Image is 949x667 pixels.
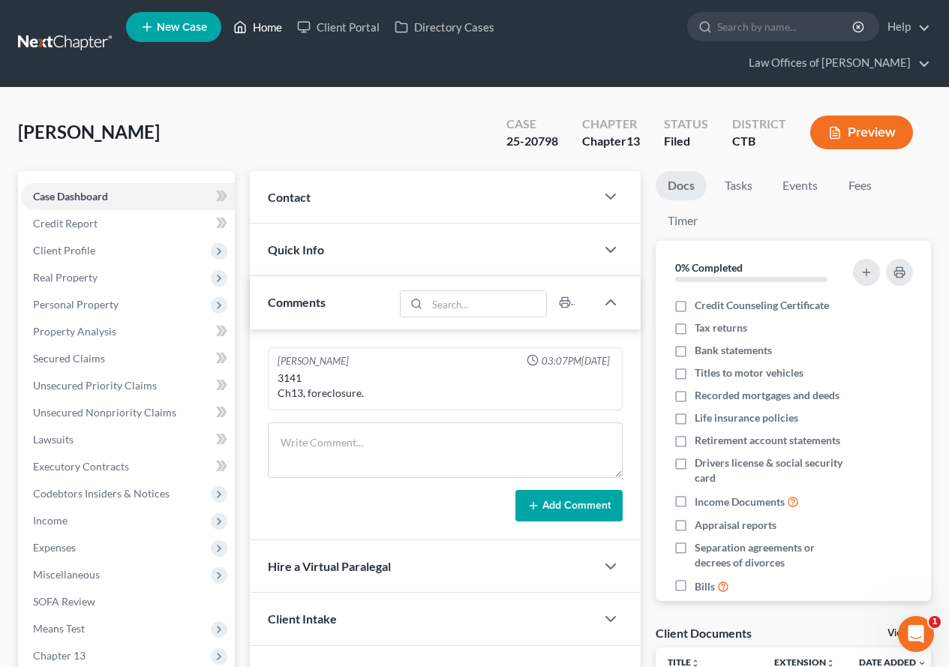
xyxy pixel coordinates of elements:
span: Codebtors Insiders & Notices [33,487,170,500]
a: Unsecured Priority Claims [21,372,235,399]
input: Search... [428,291,547,317]
button: Emoji picker [23,491,35,503]
span: Quick Info [268,242,324,257]
a: Property Analysis [21,318,235,345]
span: Bills [695,579,715,594]
span: Income Documents [695,494,785,509]
span: Client Intake [268,611,337,626]
a: Directory Cases [387,14,502,41]
span: 03:07PM[DATE] [542,354,610,368]
div: CTB [732,133,786,150]
img: Profile image for Katie [43,8,67,32]
a: Unsecured Nonpriority Claims [21,399,235,426]
div: 🚨ATTN: [GEOGRAPHIC_DATA] of [US_STATE]The court has added a new Credit Counseling Field that we n... [12,118,246,275]
button: Send a message… [257,485,281,509]
div: Chapter [582,133,640,150]
button: go back [10,6,38,35]
div: Filed [664,133,708,150]
span: [PERSON_NAME] [18,121,160,143]
p: Active 3h ago [73,19,140,34]
a: View All [887,628,925,638]
span: Titles to motor vehicles [695,365,803,380]
button: Home [235,6,263,35]
span: Recorded mortgages and deeds [695,388,839,403]
span: Bank statements [695,343,772,358]
span: Unsecured Nonpriority Claims [33,406,176,419]
span: Property Analysis [33,325,116,338]
a: Timer [656,206,710,236]
span: Secured Claims [33,352,105,365]
span: 13 [626,134,640,148]
span: Client Profile [33,244,95,257]
a: Client Portal [290,14,387,41]
span: Hire a Virtual Paralegal [268,559,391,573]
span: Case Dashboard [33,190,108,203]
div: Close [263,6,290,33]
a: Credit Report [21,210,235,237]
span: Real Property [33,271,98,284]
div: 25-20798 [506,133,558,150]
a: Lawsuits [21,426,235,453]
span: Means Test [33,622,85,635]
span: Miscellaneous [33,568,100,581]
span: SOFA Review [33,595,95,608]
div: Case [506,116,558,133]
span: Credit Report [33,217,98,230]
div: The court has added a new Credit Counseling Field that we need to update upon filing. Please remo... [24,164,234,266]
h1: [PERSON_NAME] [73,8,170,19]
span: Personal Property [33,298,119,311]
div: Katie says… [12,118,288,308]
div: Status [664,116,708,133]
span: Income [33,514,68,527]
a: Executory Contracts [21,453,235,480]
textarea: Message… [13,460,287,485]
span: Executory Contracts [33,460,129,473]
span: Life insurance policies [695,410,798,425]
input: Search by name... [717,13,854,41]
span: Retirement account statements [695,433,840,448]
span: Drivers license & social security card [695,455,849,485]
button: Add Comment [515,490,623,521]
span: Appraisal reports [695,518,776,533]
div: [PERSON_NAME] [278,354,349,368]
span: New Case [157,22,207,33]
a: Help [880,14,930,41]
span: Tax returns [695,320,747,335]
a: Law Offices of [PERSON_NAME] [741,50,930,77]
a: Events [770,171,830,200]
button: Upload attachment [71,491,83,503]
a: Tasks [713,171,764,200]
b: 🚨ATTN: [GEOGRAPHIC_DATA] of [US_STATE] [24,128,214,155]
span: Credit Counseling Certificate [695,298,829,313]
a: Secured Claims [21,345,235,372]
a: Case Dashboard [21,183,235,210]
a: Fees [836,171,884,200]
strong: 0% Completed [675,261,743,274]
span: Contact [268,190,311,204]
span: Comments [268,295,326,309]
span: Lawsuits [33,433,74,446]
span: Separation agreements or decrees of divorces [695,540,849,570]
span: Chapter 13 [33,649,86,662]
div: Chapter [582,116,640,133]
div: District [732,116,786,133]
span: Expenses [33,541,76,554]
div: 3141 Ch13, foreclosure. [278,371,613,401]
a: Home [226,14,290,41]
div: [PERSON_NAME] • 2h ago [24,278,142,287]
a: SOFA Review [21,588,235,615]
button: Preview [810,116,913,149]
button: Start recording [95,491,107,503]
span: Unsecured Priority Claims [33,379,157,392]
iframe: Intercom live chat [898,616,934,652]
div: Client Documents [656,625,752,641]
span: 1 [929,616,941,628]
button: Gif picker [47,491,59,503]
a: Docs [656,171,707,200]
